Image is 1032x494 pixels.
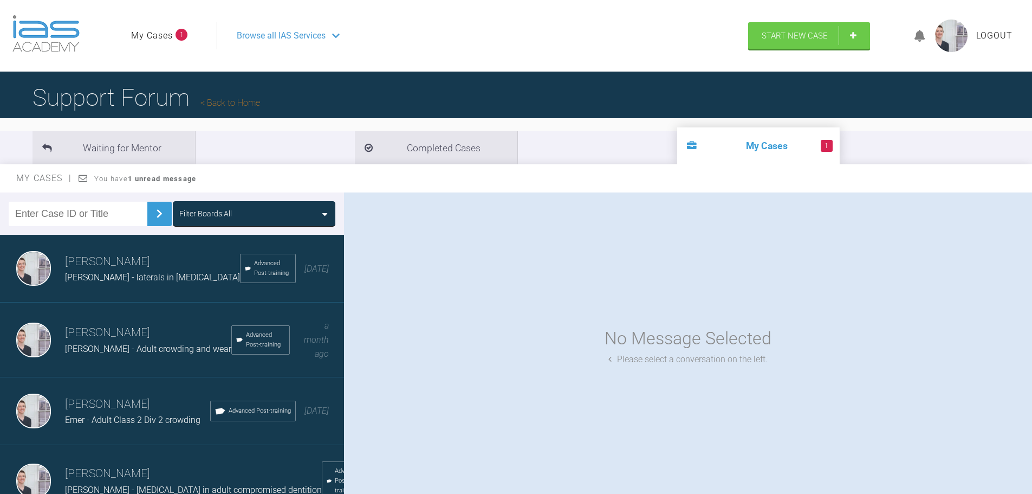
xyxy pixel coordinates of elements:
span: Advanced Post-training [246,330,285,350]
span: a month ago [304,320,329,358]
li: Waiting for Mentor [33,131,195,164]
img: profile.png [935,20,968,52]
img: chevronRight.28bd32b0.svg [151,205,168,222]
span: My Cases [16,173,72,183]
span: [PERSON_NAME] - laterals in [MEDICAL_DATA] [65,272,240,283]
span: Advanced Post-training [254,259,291,278]
span: Browse all IAS Services [237,29,326,43]
a: My Cases [131,29,173,43]
span: 1 [821,140,833,152]
span: 1 [176,29,187,41]
h3: [PERSON_NAME] [65,253,240,271]
span: [DATE] [304,264,329,274]
h3: [PERSON_NAME] [65,324,231,342]
img: logo-light.3e3ef733.png [12,15,80,52]
strong: 1 unread message [128,175,196,183]
div: No Message Selected [605,325,771,352]
div: Filter Boards: All [179,208,232,220]
span: You have [94,175,197,183]
span: [DATE] [304,406,329,416]
img: laura burns [16,251,51,286]
a: Start New Case [748,22,870,49]
a: Logout [976,29,1012,43]
li: My Cases [677,127,840,164]
h3: [PERSON_NAME] [65,465,322,483]
input: Enter Case ID or Title [9,202,147,226]
h1: Support Forum [33,79,260,117]
div: Please select a conversation on the left. [608,352,768,367]
span: Advanced Post-training [229,406,291,416]
span: [PERSON_NAME] - Adult crowding and wear [65,344,231,354]
img: laura burns [16,323,51,357]
a: Back to Home [200,98,260,108]
li: Completed Cases [355,131,517,164]
img: laura burns [16,394,51,428]
span: Start New Case [762,31,828,41]
h3: [PERSON_NAME] [65,395,210,414]
span: Emer - Adult Class 2 Div 2 crowding [65,415,200,425]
